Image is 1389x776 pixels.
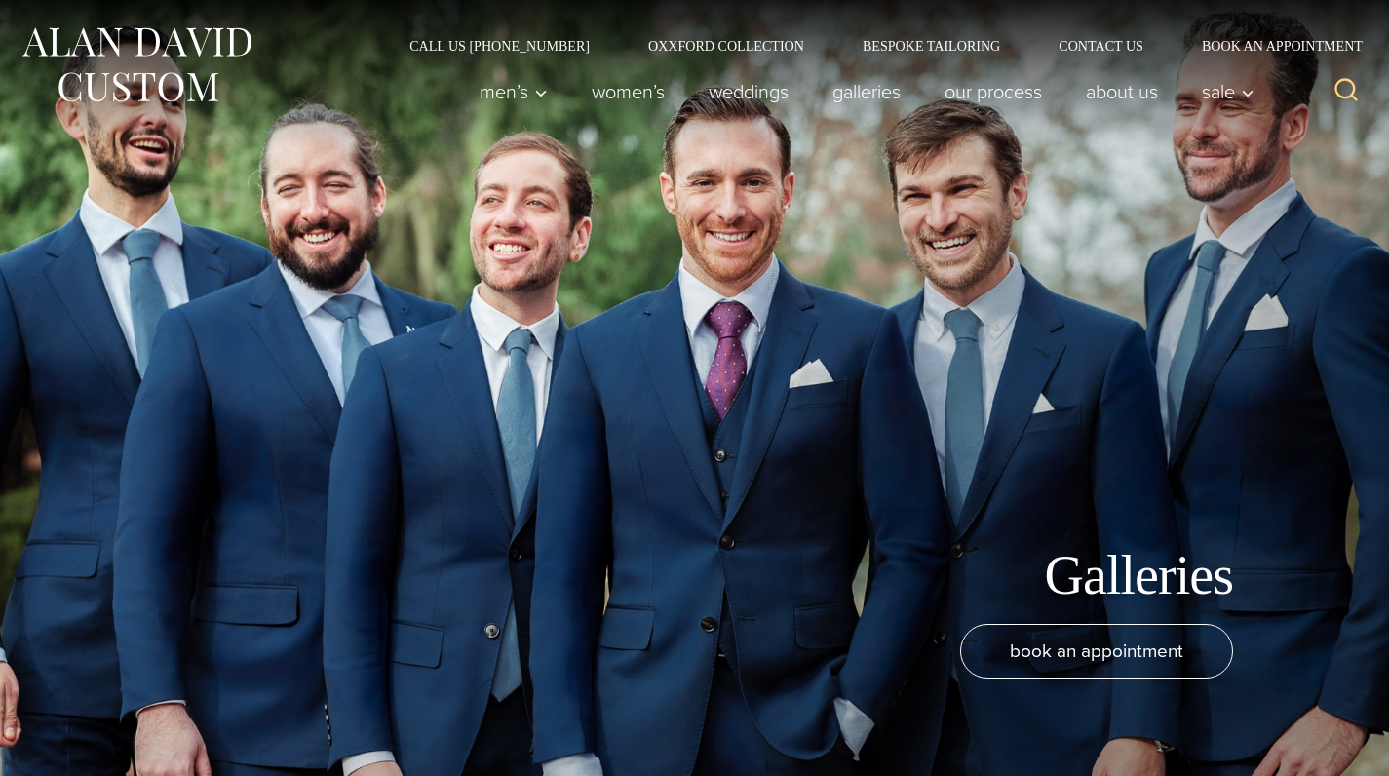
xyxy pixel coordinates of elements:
a: Oxxford Collection [619,39,833,53]
a: Contact Us [1029,39,1173,53]
a: Book an Appointment [1173,39,1370,53]
nav: Primary Navigation [458,72,1265,111]
h1: Galleries [1045,543,1234,608]
a: Call Us [PHONE_NUMBER] [380,39,619,53]
nav: Secondary Navigation [380,39,1370,53]
a: Galleries [811,72,923,111]
a: About Us [1064,72,1180,111]
span: book an appointment [1010,637,1183,665]
span: Sale [1202,82,1254,101]
a: Bespoke Tailoring [833,39,1029,53]
button: View Search Form [1323,68,1370,115]
a: Our Process [923,72,1064,111]
a: weddings [687,72,811,111]
img: Alan David Custom [19,21,253,108]
a: book an appointment [960,624,1233,679]
span: Men’s [480,82,548,101]
a: Women’s [570,72,687,111]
